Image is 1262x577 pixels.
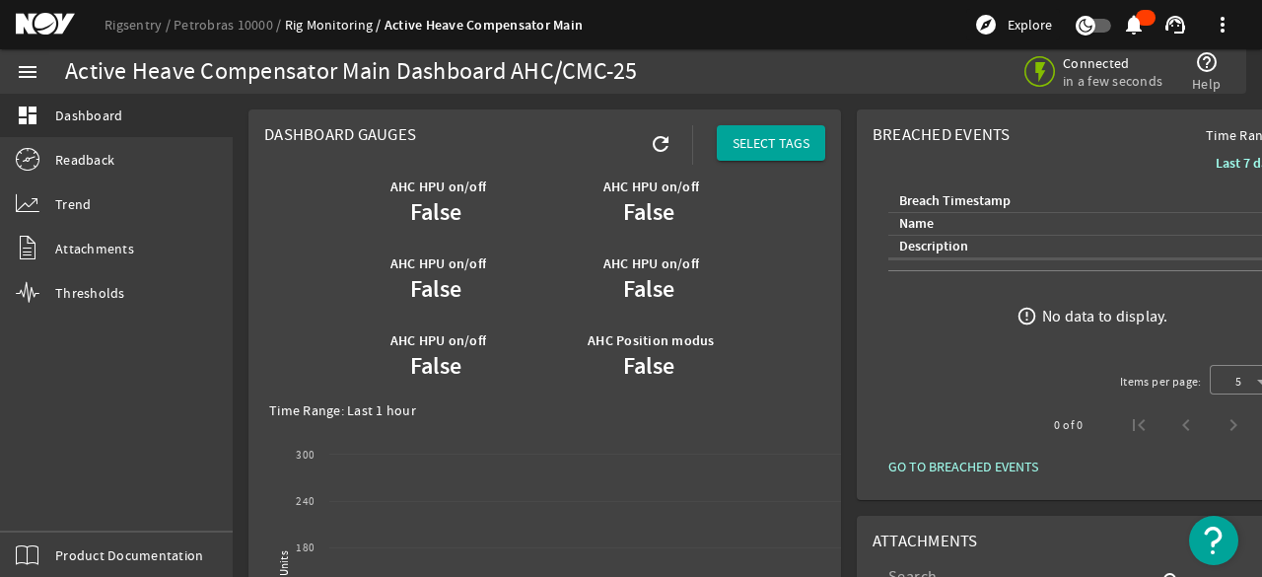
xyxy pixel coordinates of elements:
[603,178,700,196] b: AHC HPU on/off
[264,124,416,145] span: Dashboard Gauges
[105,16,174,34] a: Rigsentry
[1120,372,1202,392] div: Items per page:
[390,254,487,273] b: AHC HPU on/off
[1042,307,1168,326] div: No data to display.
[174,16,285,34] a: Petrobras 10000
[1199,1,1246,48] button: more_vert
[888,457,1038,476] span: GO TO BREACHED EVENTS
[296,541,315,555] text: 180
[588,331,715,350] b: AHC Position modus
[1017,306,1037,326] mat-icon: error_outline
[390,331,487,350] b: AHC HPU on/off
[873,531,978,551] span: Attachments
[873,124,1011,145] span: Breached Events
[1192,74,1221,94] span: Help
[410,196,461,228] b: False
[1189,516,1238,565] button: Open Resource Center
[296,448,315,463] text: 300
[269,400,820,420] div: Time Range: Last 1 hour
[966,9,1060,40] button: Explore
[1122,13,1146,36] mat-icon: notifications
[623,350,674,382] b: False
[717,125,825,161] button: SELECT TAGS
[873,449,1054,484] button: GO TO BREACHED EVENTS
[649,132,672,156] mat-icon: refresh
[410,273,461,305] b: False
[623,273,674,305] b: False
[623,196,674,228] b: False
[55,239,134,258] span: Attachments
[899,236,968,257] div: Description
[385,16,583,35] a: Active Heave Compensator Main
[974,13,998,36] mat-icon: explore
[285,16,385,34] a: Rig Monitoring
[410,350,461,382] b: False
[16,104,39,127] mat-icon: dashboard
[733,133,809,153] span: SELECT TAGS
[1063,54,1162,72] span: Connected
[296,494,315,509] text: 240
[55,150,114,170] span: Readback
[65,62,638,82] div: Active Heave Compensator Main Dashboard AHC/CMC-25
[1054,415,1083,435] div: 0 of 0
[55,283,125,303] span: Thresholds
[1063,72,1162,90] span: in a few seconds
[603,254,700,273] b: AHC HPU on/off
[1008,15,1052,35] span: Explore
[55,106,122,125] span: Dashboard
[899,213,934,235] div: Name
[16,60,39,84] mat-icon: menu
[55,194,91,214] span: Trend
[1163,13,1187,36] mat-icon: support_agent
[899,190,1011,212] div: Breach Timestamp
[55,545,203,565] span: Product Documentation
[390,178,487,196] b: AHC HPU on/off
[1195,50,1219,74] mat-icon: help_outline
